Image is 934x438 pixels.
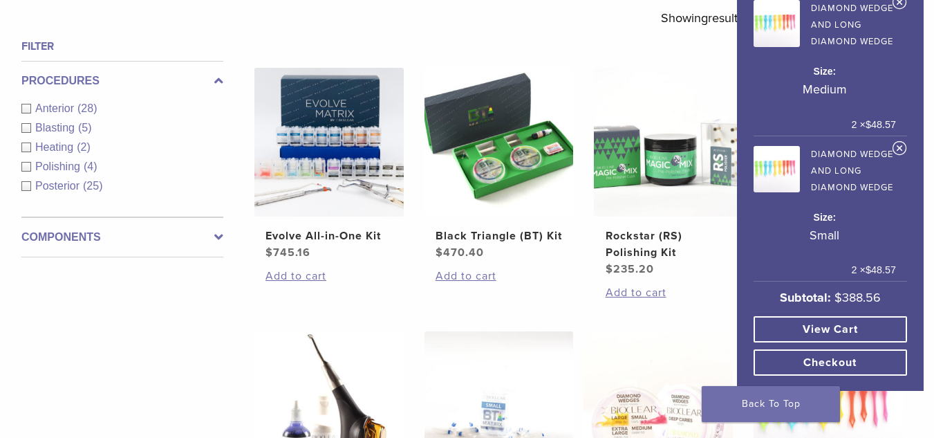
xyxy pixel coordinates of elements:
[606,228,732,261] h2: Rockstar (RS) Polishing Kit
[35,122,78,134] span: Blasting
[661,3,743,33] p: Showing results
[265,228,392,244] h2: Evolve All-in-One Kit
[35,180,83,192] span: Posterior
[83,180,102,192] span: (25)
[606,262,654,276] bdi: 235.20
[893,140,907,161] a: Remove Diamond Wedge and Long Diamond Wedge from cart
[606,284,732,301] a: Add to cart: “Rockstar (RS) Polishing Kit”
[852,263,896,278] span: 2 ×
[754,225,896,246] p: Small
[265,268,392,284] a: Add to cart: “Evolve All-in-One Kit”
[780,290,831,305] strong: Subtotal:
[35,141,77,153] span: Heating
[866,119,896,130] bdi: 48.57
[436,228,562,244] h2: Black Triangle (BT) Kit
[265,246,273,259] span: $
[254,68,404,217] img: Evolve All-in-One Kit
[754,142,896,196] a: Diamond Wedge and Long Diamond Wedge
[77,141,91,153] span: (2)
[866,119,871,130] span: $
[254,68,404,262] a: Evolve All-in-One KitEvolve All-in-One Kit $745.16
[265,246,310,259] bdi: 745.16
[754,64,896,79] dt: Size:
[866,264,871,275] span: $
[35,102,77,114] span: Anterior
[84,161,97,172] span: (4)
[21,229,223,246] label: Components
[754,210,896,225] dt: Size:
[852,118,896,133] span: 2 ×
[436,246,443,259] span: $
[834,290,881,305] bdi: 388.56
[594,68,743,217] img: Rockstar (RS) Polishing Kit
[606,262,613,276] span: $
[78,122,92,134] span: (5)
[35,161,84,172] span: Polishing
[754,79,896,100] p: Medium
[21,38,223,55] h4: Filter
[424,68,574,217] img: Black Triangle (BT) Kit
[77,102,97,114] span: (28)
[754,349,907,376] a: Checkout
[424,68,574,262] a: Black Triangle (BT) KitBlack Triangle (BT) Kit $470.40
[754,316,907,343] a: View cart
[754,146,800,192] img: Diamond Wedge and Long Diamond Wedge
[21,73,223,89] label: Procedures
[436,246,484,259] bdi: 470.40
[834,290,842,305] span: $
[436,268,562,284] a: Add to cart: “Black Triangle (BT) Kit”
[594,68,743,278] a: Rockstar (RS) Polishing KitRockstar (RS) Polishing Kit $235.20
[702,386,840,422] a: Back To Top
[866,264,896,275] bdi: 48.57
